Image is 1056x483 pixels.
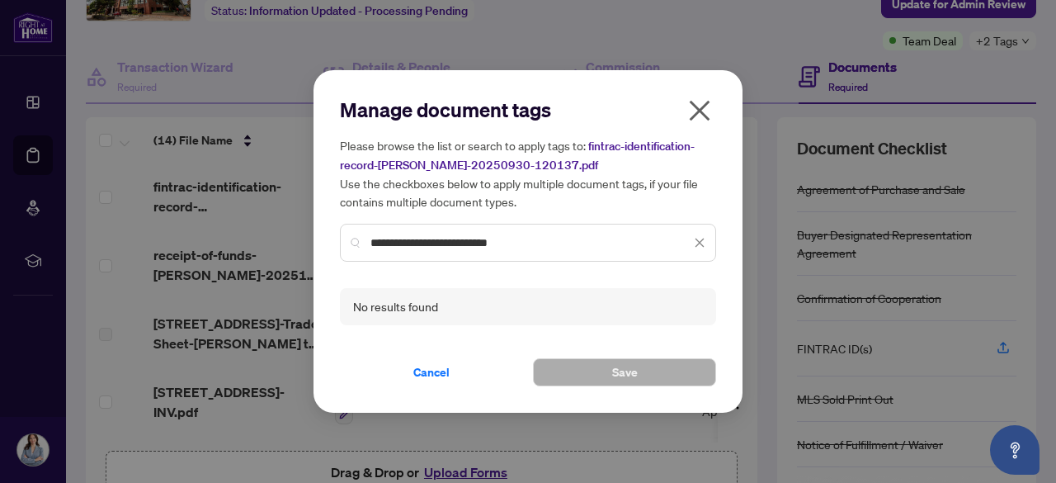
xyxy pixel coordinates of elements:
button: Open asap [990,425,1039,475]
button: Cancel [340,358,523,386]
button: Save [533,358,716,386]
span: close [694,237,705,249]
span: Cancel [413,359,450,386]
span: close [686,97,713,124]
span: fintrac-identification-record-[PERSON_NAME]-20250930-120137.pdf [340,139,695,173]
h2: Manage document tags [340,97,716,123]
div: No results found [353,298,438,316]
h5: Please browse the list or search to apply tags to: Use the checkboxes below to apply multiple doc... [340,136,716,211]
